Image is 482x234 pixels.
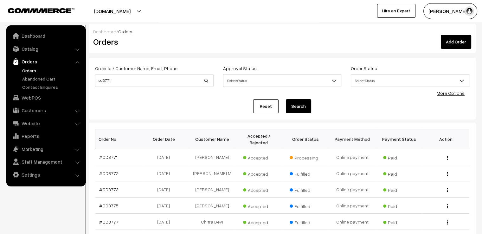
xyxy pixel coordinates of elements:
[223,65,257,72] label: Approval Status
[290,169,321,177] span: Fulfilled
[8,92,83,103] a: WebPOS
[243,153,275,161] span: Accepted
[99,203,119,208] a: #OD3775
[376,129,423,149] th: Payment Status
[282,129,329,149] th: Order Status
[351,74,469,87] span: Select Status
[99,187,119,192] a: #OD3773
[351,65,377,72] label: Order Status
[437,90,465,96] a: More Options
[8,8,74,13] img: COMMMERCE
[243,169,275,177] span: Accepted
[290,153,321,161] span: Processing
[8,56,83,67] a: Orders
[8,6,63,14] a: COMMMERCE
[8,30,83,42] a: Dashboard
[243,218,275,226] span: Accepted
[72,3,153,19] button: [DOMAIN_NAME]
[290,218,321,226] span: Fulfilled
[290,201,321,210] span: Fulfilled
[99,154,118,160] a: #OD3771
[329,198,376,214] td: Online payment
[95,65,177,72] label: Order Id / Customer Name, Email, Phone
[329,129,376,149] th: Payment Method
[423,3,477,19] button: [PERSON_NAME]
[447,220,448,224] img: Menu
[189,181,236,198] td: [PERSON_NAME]
[93,37,213,47] h2: Orders
[383,201,415,210] span: Paid
[21,84,83,90] a: Contact Enquires
[441,35,471,49] a: Add Order
[118,29,132,34] span: Orders
[93,29,116,34] a: Dashboard
[189,165,236,181] td: [PERSON_NAME] M
[142,214,189,230] td: [DATE]
[142,181,189,198] td: [DATE]
[383,169,415,177] span: Paid
[142,129,189,149] th: Order Date
[95,129,142,149] th: Order No
[243,201,275,210] span: Accepted
[8,105,83,116] a: Customers
[447,172,448,176] img: Menu
[8,118,83,129] a: Website
[447,204,448,208] img: Menu
[329,149,376,165] td: Online payment
[235,129,282,149] th: Accepted / Rejected
[383,218,415,226] span: Paid
[243,185,275,193] span: Accepted
[21,75,83,82] a: Abandoned Cart
[21,67,83,74] a: Orders
[8,130,83,142] a: Reports
[95,74,214,87] input: Order Id / Customer Name / Customer Email / Customer Phone
[189,149,236,165] td: [PERSON_NAME]
[329,214,376,230] td: Online payment
[447,156,448,160] img: Menu
[422,129,469,149] th: Action
[99,219,119,224] a: #OD3777
[465,6,474,16] img: user
[383,153,415,161] span: Paid
[329,165,376,181] td: Online payment
[142,198,189,214] td: [DATE]
[377,4,415,18] a: Hire an Expert
[142,165,189,181] td: [DATE]
[142,149,189,165] td: [DATE]
[383,185,415,193] span: Paid
[223,75,341,86] span: Select Status
[286,99,311,113] button: Search
[8,169,83,180] a: Settings
[447,188,448,192] img: Menu
[8,143,83,155] a: Marketing
[189,129,236,149] th: Customer Name
[223,74,342,87] span: Select Status
[93,28,471,35] div: /
[329,181,376,198] td: Online payment
[351,75,469,86] span: Select Status
[253,99,279,113] a: Reset
[99,171,119,176] a: #OD3772
[189,198,236,214] td: [PERSON_NAME]
[189,214,236,230] td: Chitra Devi
[8,156,83,167] a: Staff Management
[290,185,321,193] span: Fulfilled
[8,43,83,55] a: Catalog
